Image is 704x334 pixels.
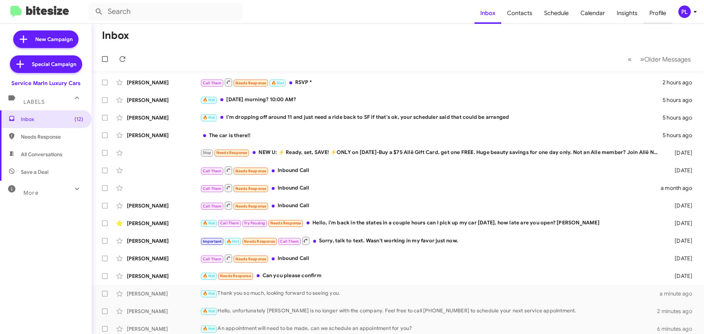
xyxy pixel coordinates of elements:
span: Call Them [220,221,239,225]
span: Inbox [21,115,83,123]
span: Call Them [203,169,222,173]
div: An appointment will need to be made, can we schedule an appointment for you? [200,324,657,333]
div: RSVP * [200,78,663,87]
div: Service Marin Luxury Cars [11,80,81,87]
span: 🔥 Hot [227,239,239,244]
span: Needs Response [235,169,267,173]
div: a month ago [661,184,698,192]
a: Inbox [474,3,501,24]
span: Needs Response [270,221,301,225]
span: Needs Response [235,186,267,191]
a: Schedule [538,3,575,24]
span: Needs Response [244,239,275,244]
div: Inbound Call [200,201,663,210]
div: I'm dropping off around 11 and just need a ride back to SF if that's ok, your scheduler said that... [200,113,663,122]
div: [DATE] [663,237,698,245]
span: (12) [74,115,83,123]
div: NEW U: ⚡ Ready, set, SAVE! ⚡️ONLY on [DATE]-Buy a $75 Allē Gift Card, get one FREE. Huge beauty s... [200,148,663,157]
div: [PERSON_NAME] [127,308,200,315]
div: [PERSON_NAME] [127,96,200,104]
div: [PERSON_NAME] [127,132,200,139]
span: All Conversations [21,151,62,158]
span: 🔥 Hot [203,326,215,331]
div: [DATE] [663,149,698,157]
div: [PERSON_NAME] [127,114,200,121]
div: [DATE] [663,272,698,280]
span: Call Them [203,257,222,261]
span: More [23,190,38,196]
a: Profile [643,3,672,24]
button: Next [636,52,695,67]
div: The car is there!! [200,132,663,139]
div: [PERSON_NAME] [127,290,200,297]
div: PL [678,5,691,18]
span: Save a Deal [21,168,48,176]
div: 5 hours ago [663,132,698,139]
span: Needs Response [235,257,267,261]
span: Needs Response [235,204,267,209]
div: 2 minutes ago [657,308,698,315]
span: Older Messages [644,55,691,63]
div: Hello, i'm back in the states in a couple hours can I pick up my car [DATE], how late are you ope... [200,219,663,227]
span: Needs Response [21,133,83,140]
span: Important [203,239,222,244]
span: 🔥 Hot [271,81,284,85]
div: [PERSON_NAME] [127,237,200,245]
nav: Page navigation example [624,52,695,67]
span: Needs Response [216,150,247,155]
span: Needs Response [235,81,267,85]
span: 🔥 Hot [203,274,215,278]
div: 5 hours ago [663,114,698,121]
span: 🔥 Hot [203,115,215,120]
div: [DATE] [663,255,698,262]
div: [PERSON_NAME] [127,220,200,227]
span: Call Them [280,239,299,244]
span: Special Campaign [32,60,76,68]
a: Calendar [575,3,611,24]
div: Sorry, talk to text. Wasn't working in my favor just now. [200,236,663,245]
span: Needs Response [220,274,251,278]
button: PL [672,5,696,18]
span: 🔥 Hot [203,309,215,313]
span: Call Them [203,204,222,209]
span: 🔥 Hot [203,291,215,296]
div: [PERSON_NAME] [127,202,200,209]
span: Try Pausing [244,221,265,225]
span: Stop [203,150,212,155]
div: [PERSON_NAME] [127,325,200,333]
div: Inbound Call [200,183,661,192]
div: [DATE] [663,167,698,174]
div: Hello, unfortunately [PERSON_NAME] is no longer with the company. Feel free to call [PHONE_NUMBER... [200,307,657,315]
span: » [640,55,644,64]
div: a minute ago [660,290,698,297]
span: Labels [23,99,45,105]
div: 5 hours ago [663,96,698,104]
div: 2 hours ago [663,79,698,86]
a: Insights [611,3,643,24]
div: Can you please confirm [200,272,663,280]
a: Contacts [501,3,538,24]
span: Call Them [203,81,222,85]
div: Inbound Call [200,254,663,263]
div: Thank you so much, looking forward to seeing you. [200,289,660,298]
span: Call Them [203,186,222,191]
div: [PERSON_NAME] [127,79,200,86]
div: [DATE] [663,220,698,227]
div: [PERSON_NAME] [127,272,200,280]
span: 🔥 Hot [203,221,215,225]
input: Search [89,3,243,21]
h1: Inbox [102,30,129,41]
a: Special Campaign [10,55,82,73]
span: New Campaign [35,36,73,43]
a: New Campaign [13,30,78,48]
div: [DATE] morning? 10:00 AM? [200,96,663,104]
div: [DATE] [663,202,698,209]
div: Inbound Call [200,166,663,175]
span: 🔥 Hot [203,98,215,102]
